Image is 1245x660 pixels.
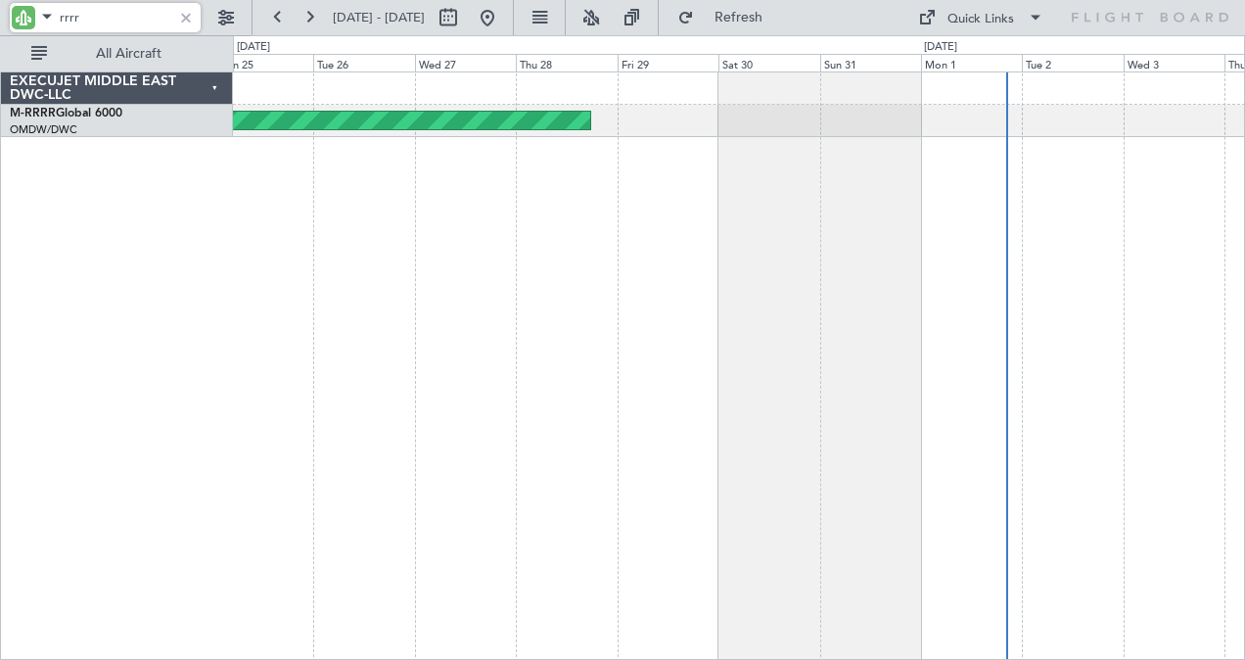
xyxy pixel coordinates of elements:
a: OMDW/DWC [10,122,77,137]
div: Sun 31 [820,54,921,71]
div: Fri 29 [618,54,718,71]
div: Wed 3 [1124,54,1224,71]
button: Quick Links [908,2,1053,33]
div: Tue 2 [1022,54,1123,71]
button: Refresh [669,2,786,33]
span: All Aircraft [51,47,207,61]
button: All Aircraft [22,38,212,70]
div: Thu 28 [516,54,617,71]
div: Mon 1 [921,54,1022,71]
div: Sat 30 [718,54,819,71]
span: Refresh [698,11,780,24]
span: M-RRRR [10,108,56,119]
div: Mon 25 [212,54,313,71]
a: M-RRRRGlobal 6000 [10,108,122,119]
span: [DATE] - [DATE] [333,9,425,26]
div: Wed 27 [415,54,516,71]
div: [DATE] [924,39,957,56]
div: Quick Links [947,10,1014,29]
div: Tue 26 [313,54,414,71]
input: A/C (Reg. or Type) [60,3,172,32]
div: [DATE] [237,39,270,56]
